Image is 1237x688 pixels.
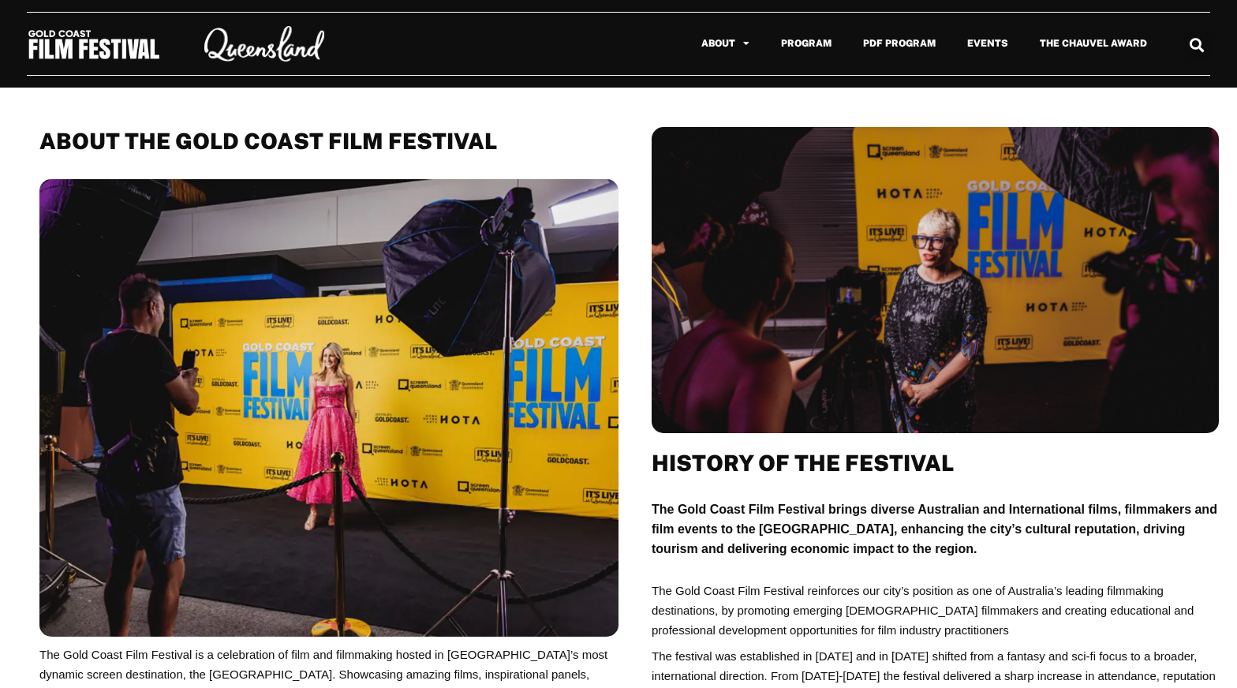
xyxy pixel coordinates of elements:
[1184,32,1210,58] div: Search
[847,25,951,62] a: PDF Program
[362,25,1163,62] nav: Menu
[686,25,765,62] a: About
[1024,25,1163,62] a: The Chauvel Award
[652,499,1219,559] p: The Gold Coast Film Festival brings diverse Australian and International films, filmmakers and fi...
[652,581,1219,640] p: The Gold Coast Film Festival reinforces our city’s position as one of Australia’s leading filmmak...
[652,449,1219,477] h2: History of the Festival
[951,25,1024,62] a: Events
[39,127,618,155] h2: About THE GOLD COAST FILM FESTIVAL​
[765,25,847,62] a: Program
